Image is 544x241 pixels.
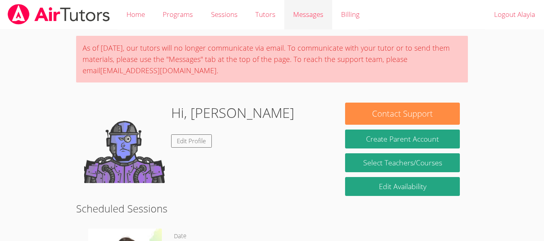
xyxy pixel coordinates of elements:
[345,130,460,148] button: Create Parent Account
[171,103,294,123] h1: Hi, [PERSON_NAME]
[84,103,165,183] img: default.png
[7,4,111,25] img: airtutors_banner-c4298cdbf04f3fff15de1276eac7730deb9818008684d7c2e4769d2f7ddbe033.png
[171,134,212,148] a: Edit Profile
[76,201,468,216] h2: Scheduled Sessions
[345,103,460,125] button: Contact Support
[293,10,323,19] span: Messages
[345,153,460,172] a: Select Teachers/Courses
[76,36,468,82] div: As of [DATE], our tutors will no longer communicate via email. To communicate with your tutor or ...
[345,177,460,196] a: Edit Availability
